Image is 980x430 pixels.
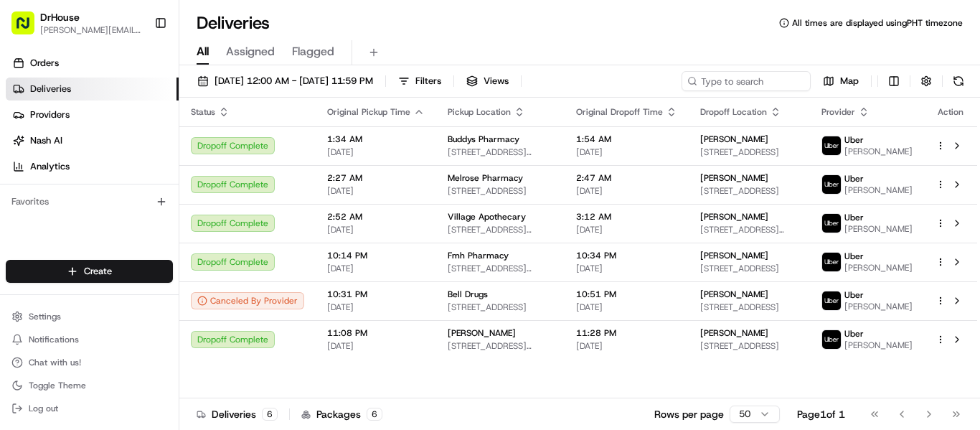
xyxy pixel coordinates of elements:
span: 1:54 AM [576,134,677,145]
span: Original Pickup Time [327,106,410,118]
span: Orders [30,57,59,70]
span: Nash AI [30,134,62,147]
div: Packages [301,407,382,421]
span: 10:14 PM [327,250,425,261]
span: [PERSON_NAME] [700,327,768,339]
img: uber-new-logo.jpeg [822,136,841,155]
span: [DATE] [576,263,677,274]
img: uber-new-logo.jpeg [822,291,841,310]
div: 6 [367,408,382,421]
span: [STREET_ADDRESS] [700,185,798,197]
img: uber-new-logo.jpeg [822,175,841,194]
span: All [197,43,209,60]
span: [DATE] [327,340,425,352]
span: [STREET_ADDRESS][PERSON_NAME] [448,263,553,274]
span: [STREET_ADDRESS] [448,302,553,313]
span: [PERSON_NAME] [844,262,913,274]
span: 1:34 AM [327,134,425,145]
span: 11:08 PM [327,327,425,339]
button: Notifications [6,329,173,350]
span: [STREET_ADDRESS] [700,146,798,158]
span: [PERSON_NAME] [448,327,516,339]
p: Rows per page [654,407,724,421]
input: Type to search [682,71,811,91]
span: Filters [415,75,441,88]
div: Page 1 of 1 [797,407,845,421]
span: [STREET_ADDRESS][PERSON_NAME] [448,340,553,352]
span: [DATE] [576,224,677,235]
span: [PERSON_NAME] [700,289,768,300]
div: Deliveries [197,407,278,421]
span: [DATE] [576,185,677,197]
a: Analytics [6,155,179,178]
span: 2:52 AM [327,211,425,223]
a: Deliveries [6,78,179,101]
button: Map [816,71,865,91]
button: DrHouse [40,10,80,24]
a: Orders [6,52,179,75]
span: 2:47 AM [576,172,677,184]
span: Uber [844,251,864,262]
span: [DATE] [327,185,425,197]
button: Canceled By Provider [191,292,304,309]
span: [DATE] [327,146,425,158]
button: DrHouse[PERSON_NAME][EMAIL_ADDRESS][DOMAIN_NAME] [6,6,149,40]
div: Favorites [6,190,173,213]
span: Analytics [30,160,70,173]
span: Providers [30,108,70,121]
button: Toggle Theme [6,375,173,396]
span: Dropoff Location [700,106,767,118]
button: Refresh [948,71,969,91]
span: Chat with us! [29,357,81,368]
span: [DATE] [327,224,425,235]
img: uber-new-logo.jpeg [822,330,841,349]
button: Create [6,260,173,283]
span: [PERSON_NAME] [844,301,913,312]
span: [DATE] 12:00 AM - [DATE] 11:59 PM [215,75,373,88]
span: Uber [844,212,864,223]
button: Settings [6,307,173,327]
div: 6 [262,408,278,421]
div: Action [936,106,966,118]
span: [DATE] [327,302,425,313]
a: Providers [6,103,179,126]
img: uber-new-logo.jpeg [822,253,841,271]
span: Create [84,265,112,278]
span: [PERSON_NAME] [700,211,768,223]
span: 10:31 PM [327,289,425,300]
span: [PERSON_NAME] [844,340,913,351]
span: Uber [844,173,864,184]
button: Chat with us! [6,352,173,373]
span: Flagged [292,43,334,60]
button: Log out [6,398,173,419]
span: [DATE] [576,340,677,352]
span: [PERSON_NAME] [700,250,768,261]
span: 3:12 AM [576,211,677,223]
span: [DATE] [576,146,677,158]
img: uber-new-logo.jpeg [822,214,841,233]
span: [STREET_ADDRESS] [700,263,798,274]
span: Uber [844,289,864,301]
span: Uber [844,328,864,340]
span: [STREET_ADDRESS] [448,185,553,197]
span: Bell Drugs [448,289,488,300]
span: Status [191,106,215,118]
h1: Deliveries [197,11,270,34]
span: [STREET_ADDRESS] [700,340,798,352]
span: Views [484,75,509,88]
span: Map [840,75,859,88]
span: [STREET_ADDRESS][US_STATE] [448,146,553,158]
span: Fmh Pharmacy [448,250,509,261]
span: Original Dropoff Time [576,106,663,118]
a: Nash AI [6,129,179,152]
span: All times are displayed using PHT timezone [792,17,963,29]
span: Assigned [226,43,275,60]
span: Log out [29,403,58,414]
span: Provider [821,106,855,118]
span: Pickup Location [448,106,511,118]
span: [DATE] [576,302,677,313]
span: Toggle Theme [29,380,86,391]
button: [PERSON_NAME][EMAIL_ADDRESS][DOMAIN_NAME] [40,24,143,36]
